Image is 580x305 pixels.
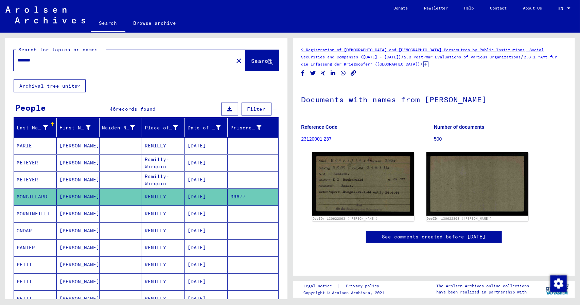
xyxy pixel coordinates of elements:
mat-header-cell: Prisoner # [228,118,278,137]
p: 500 [434,136,566,143]
button: Share on Xing [320,69,327,77]
img: Zustimmung ändern [550,275,567,292]
mat-cell: [PERSON_NAME] [57,256,100,273]
div: Date of Birth [188,124,221,131]
p: have been realized in partnership with [436,289,529,295]
mat-cell: METEYER [14,172,57,188]
img: 001.jpg [312,152,414,216]
div: Place of Birth [145,122,186,133]
a: Privacy policy [340,283,387,290]
mat-cell: ONDAR [14,222,57,239]
img: yv_logo.png [545,281,570,298]
div: Prisoner # [230,122,270,133]
div: First Name [59,122,99,133]
mat-select-trigger: EN [558,6,563,11]
mat-cell: Remilly-Wirquin [142,172,185,188]
a: 23120001 237 [301,136,332,142]
div: Zustimmung ändern [550,275,566,291]
p: Copyright © Arolsen Archives, 2021 [303,290,387,296]
mat-cell: [PERSON_NAME] [57,155,100,171]
span: / [521,54,524,60]
img: Arolsen_neg.svg [5,6,85,23]
span: / [401,54,404,60]
button: Share on Facebook [299,69,306,77]
mat-cell: [DATE] [185,172,228,188]
mat-cell: REMILLY [142,222,185,239]
mat-header-cell: Date of Birth [185,118,228,137]
div: Place of Birth [145,124,178,131]
span: Search [251,57,272,64]
a: DocID: 130622863 ([PERSON_NAME]) [313,217,378,220]
mat-cell: [DATE] [185,256,228,273]
div: First Name [59,124,91,131]
mat-header-cell: Last Name [14,118,57,137]
b: Reference Code [301,124,338,130]
mat-cell: [PERSON_NAME] [57,239,100,256]
a: See comments created before [DATE] [382,233,486,240]
mat-cell: REMILLY [142,256,185,273]
div: Prisoner # [230,124,262,131]
mat-cell: REMILLY [142,205,185,222]
mat-cell: METEYER [14,155,57,171]
mat-cell: PETIT [14,273,57,290]
mat-cell: [PERSON_NAME] [57,189,100,205]
button: Share on WhatsApp [340,69,347,77]
button: Copy link [350,69,357,77]
button: Share on Twitter [310,69,317,77]
b: Number of documents [434,124,485,130]
div: | [303,283,387,290]
mat-cell: [PERSON_NAME] [57,273,100,290]
div: Last Name [17,124,48,131]
mat-cell: PANIER [14,239,57,256]
mat-header-cell: Maiden Name [100,118,142,137]
span: / [420,61,423,67]
mat-cell: REMILLY [142,138,185,154]
mat-cell: [DATE] [185,155,228,171]
mat-cell: [DATE] [185,273,228,290]
a: 2.3 Post-war Evaluations of Various Organizations [404,54,521,59]
mat-cell: Remilly-Wirquin [142,155,185,171]
mat-cell: MORNIMEILLI [14,205,57,222]
mat-cell: MARIE [14,138,57,154]
div: Maiden Name [102,124,135,131]
mat-icon: close [235,57,243,65]
mat-cell: PETIT [14,256,57,273]
img: 002.jpg [426,152,528,216]
mat-header-cell: First Name [57,118,100,137]
mat-cell: REMILLY [142,239,185,256]
a: 2 Registration of [DEMOGRAPHIC_DATA] and [DEMOGRAPHIC_DATA] Persecutees by Public Institutions, S... [301,47,544,59]
a: Legal notice [303,283,337,290]
mat-cell: REMILLY [142,273,185,290]
mat-cell: REMILLY [142,189,185,205]
mat-cell: [DATE] [185,189,228,205]
button: Clear [232,54,246,67]
a: DocID: 130622863 ([PERSON_NAME]) [427,217,492,220]
span: records found [116,106,156,112]
mat-header-cell: Place of Birth [142,118,185,137]
button: Filter [242,103,271,115]
mat-cell: MONGILLARD [14,189,57,205]
button: Search [246,50,279,71]
mat-cell: [PERSON_NAME] [57,138,100,154]
div: Date of Birth [188,122,229,133]
div: People [15,102,46,114]
span: Filter [247,106,266,112]
div: Maiden Name [102,122,144,133]
mat-cell: [PERSON_NAME] [57,205,100,222]
span: 46 [110,106,116,112]
mat-cell: [PERSON_NAME] [57,222,100,239]
mat-cell: [DATE] [185,205,228,222]
p: The Arolsen Archives online collections [436,283,529,289]
mat-cell: [DATE] [185,239,228,256]
a: Browse archive [125,15,184,31]
a: Search [91,15,125,33]
mat-cell: [PERSON_NAME] [57,172,100,188]
mat-label: Search for topics or names [18,47,98,53]
mat-cell: [DATE] [185,222,228,239]
button: Archival tree units [14,79,86,92]
mat-cell: 39677 [228,189,278,205]
button: Share on LinkedIn [330,69,337,77]
h1: Documents with names from [PERSON_NAME] [301,84,567,114]
div: Last Name [17,122,56,133]
mat-cell: [DATE] [185,138,228,154]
